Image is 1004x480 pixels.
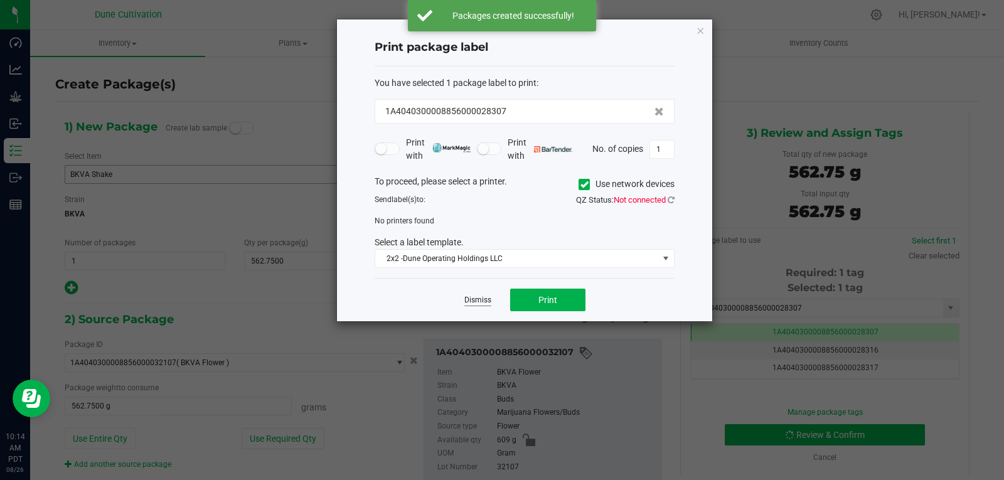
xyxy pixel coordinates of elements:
span: Send to: [375,195,425,204]
span: 1A4040300008856000028307 [385,105,506,118]
label: Use network devices [579,178,675,191]
div: Select a label template. [365,236,684,249]
span: Print with [508,136,572,163]
span: QZ Status: [576,195,675,205]
img: mark_magic_cybra.png [432,143,471,152]
span: Not connected [614,195,666,205]
div: To proceed, please select a printer. [365,175,684,194]
iframe: Resource center [13,380,50,417]
a: Dismiss [464,295,491,306]
button: Print [510,289,585,311]
img: bartender.png [534,146,572,152]
div: Packages created successfully! [439,9,587,22]
span: No printers found [375,216,434,225]
span: label(s) [392,195,417,204]
div: : [375,77,675,90]
span: You have selected 1 package label to print [375,78,537,88]
span: Print [538,295,557,305]
span: 2x2 -Dune Operating Holdings LLC [375,250,658,267]
span: Print with [406,136,471,163]
span: No. of copies [592,143,643,153]
h4: Print package label [375,40,675,56]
